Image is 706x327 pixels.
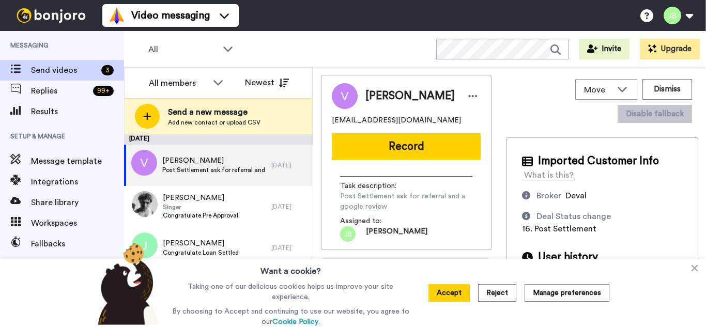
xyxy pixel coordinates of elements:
[168,106,260,118] span: Send a new message
[340,216,412,226] span: Assigned to:
[536,190,561,202] div: Broker
[642,79,692,100] button: Dismiss
[101,65,114,75] div: 3
[31,196,124,209] span: Share library
[260,259,321,277] h3: Want a cookie?
[332,133,481,160] button: Record
[340,181,412,191] span: Task description :
[271,203,308,211] div: [DATE]
[12,8,90,23] img: bj-logo-header-white.svg
[332,83,358,109] img: Image of Varshaben
[522,225,596,233] span: 16. Post Settlement
[524,169,574,181] div: What is this?
[271,161,308,169] div: [DATE]
[31,105,124,118] span: Results
[132,191,158,217] img: 3b2cdbf4-673d-4032-a2b2-4cc234b4f51c.jpg
[31,155,124,167] span: Message template
[132,232,158,258] img: j.png
[31,64,97,76] span: Send videos
[31,176,124,188] span: Integrations
[163,203,238,211] span: Singer
[163,248,239,257] span: Congratulate Loan Settled
[168,118,260,127] span: Add new contact or upload CSV
[170,306,412,327] p: By choosing to Accept and continuing to use our website, you agree to our .
[365,88,455,104] span: [PERSON_NAME]
[31,217,124,229] span: Workspaces
[109,7,125,24] img: vm-color.svg
[584,84,612,96] span: Move
[149,77,208,89] div: All members
[31,85,89,97] span: Replies
[565,192,587,200] span: Deval
[272,318,318,325] a: Cookie Policy
[366,226,427,242] span: [PERSON_NAME]
[478,284,516,302] button: Reject
[88,242,165,325] img: bear-with-cookie.png
[332,115,461,126] span: [EMAIL_ADDRESS][DOMAIN_NAME]
[525,284,609,302] button: Manage preferences
[538,153,659,169] span: Imported Customer Info
[579,39,630,59] button: Invite
[163,193,238,203] span: [PERSON_NAME]
[428,284,470,302] button: Accept
[340,226,356,242] img: jb.png
[340,191,472,212] span: Post Settlement ask for referral and a google review
[162,155,266,166] span: [PERSON_NAME]
[131,8,210,23] span: Video messaging
[162,166,266,174] span: Post Settlement ask for referral and a google review
[163,238,239,248] span: [PERSON_NAME]
[31,238,124,250] span: Fallbacks
[163,211,238,220] span: Congratulate Pre Approval
[124,134,313,145] div: [DATE]
[538,250,598,265] span: User history
[93,86,114,96] div: 99 +
[536,210,611,223] div: Deal Status change
[170,282,412,302] p: Taking one of our delicious cookies helps us improve your site experience.
[148,43,218,56] span: All
[237,72,297,93] button: Newest
[640,39,700,59] button: Upgrade
[271,244,308,252] div: [DATE]
[618,105,692,123] button: Disable fallback
[131,150,157,176] img: v.png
